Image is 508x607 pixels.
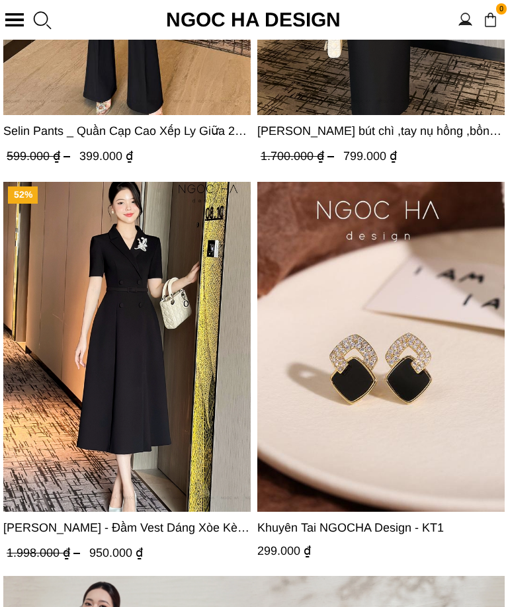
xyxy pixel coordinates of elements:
[257,122,505,140] a: Link to Alice Dress_Đầm bút chì ,tay nụ hồng ,bồng đầu tay màu đen D727
[3,182,251,512] a: Product image - Irene Dress - Đầm Vest Dáng Xòe Kèm Đai D713
[496,3,507,15] span: 0
[257,518,505,537] a: Link to Khuyên Tai NGOCHA Design - KT1
[154,4,353,36] a: Ngoc Ha Design
[3,518,251,537] a: Link to Irene Dress - Đầm Vest Dáng Xòe Kèm Đai D713
[343,149,397,163] span: 799.000 ₫
[257,544,311,557] span: 299.000 ₫
[3,182,251,512] img: Irene Dress - Đầm Vest Dáng Xòe Kèm Đai D713
[261,149,337,163] span: 1.700.000 ₫
[257,182,505,512] a: Product image - Khuyên Tai NGOCHA Design - KT1
[3,518,251,537] span: [PERSON_NAME] - Đầm Vest Dáng Xòe Kèm Đai D713
[257,122,505,140] span: [PERSON_NAME] bút chì ,tay nụ hồng ,bồng đầu tay màu đen D727
[257,518,505,537] span: Khuyên Tai NGOCHA Design - KT1
[79,149,133,163] span: 399.000 ₫
[3,122,251,140] a: Link to Selin Pants _ Quần Cạp Cao Xếp Ly Giữa 2 màu Đen, Cam - Q007
[7,546,83,559] span: 1.998.000 ₫
[7,149,73,163] span: 599.000 ₫
[3,122,251,140] span: Selin Pants _ Quần Cạp Cao Xếp Ly Giữa 2 màu Đen, Cam - Q007
[89,546,143,559] span: 950.000 ₫
[483,12,498,27] img: img-CART-ICON-ksit0nf1
[257,182,505,512] img: Khuyên Tai NGOCHA Design - KT1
